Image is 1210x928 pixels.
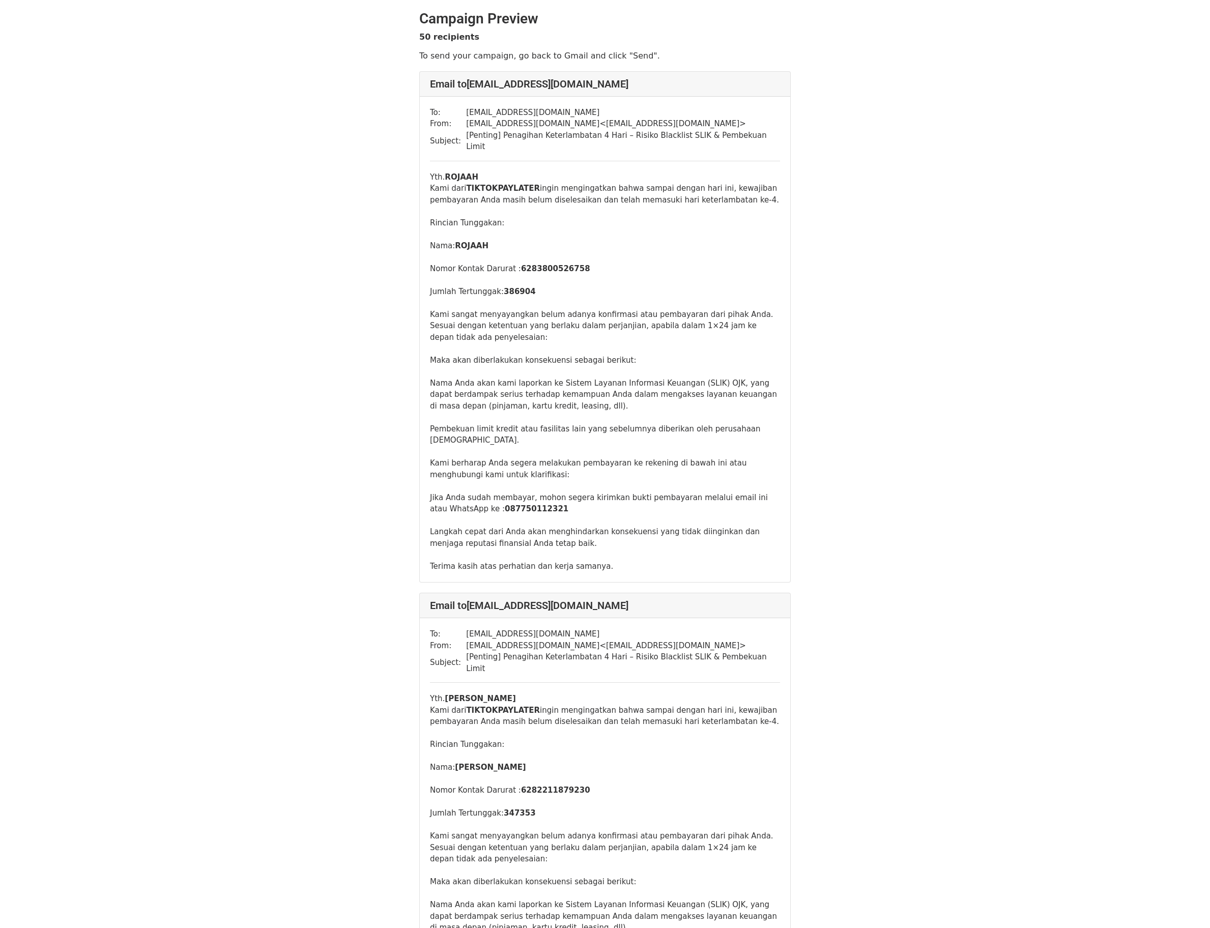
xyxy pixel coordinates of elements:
h2: Campaign Preview [419,10,791,27]
b: 087750112321 [505,504,568,513]
b: 386904 [504,287,536,296]
h4: Email to [EMAIL_ADDRESS][DOMAIN_NAME] [430,78,780,90]
td: To: [430,107,466,119]
b: 347353 [504,808,536,818]
td: To: [430,628,466,640]
b: [PERSON_NAME] [445,694,515,703]
td: [EMAIL_ADDRESS][DOMAIN_NAME] < [EMAIL_ADDRESS][DOMAIN_NAME] > [466,640,780,652]
td: [Penting] Penagihan Keterlambatan 4 Hari – Risiko Blacklist SLIK & Pembekuan Limit [466,651,780,674]
td: From: [430,118,466,130]
b: ROJAAH [445,172,478,182]
td: [EMAIL_ADDRESS][DOMAIN_NAME] [466,107,780,119]
b: [PERSON_NAME] [455,763,526,772]
b: ROJAAH [455,241,488,250]
span: TIKTOKPAYLATER [466,184,540,193]
b: 6283800526758 [521,264,590,273]
td: From: [430,640,466,652]
span: TIKTOKPAYLATER [466,706,540,715]
div: Yth. Kami dari ingin mengingatkan bahwa sampai dengan hari ini, kewajiban pembayaran Anda masih b... [430,171,780,572]
td: [EMAIL_ADDRESS][DOMAIN_NAME] < [EMAIL_ADDRESS][DOMAIN_NAME] > [466,118,780,130]
td: Subject: [430,130,466,153]
b: 6282211879230 [521,786,590,795]
h4: Email to [EMAIL_ADDRESS][DOMAIN_NAME] [430,599,780,612]
td: [Penting] Penagihan Keterlambatan 4 Hari – Risiko Blacklist SLIK & Pembekuan Limit [466,130,780,153]
strong: 50 recipients [419,32,479,42]
td: [EMAIL_ADDRESS][DOMAIN_NAME] [466,628,780,640]
p: To send your campaign, go back to Gmail and click "Send". [419,50,791,61]
td: Subject: [430,651,466,674]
